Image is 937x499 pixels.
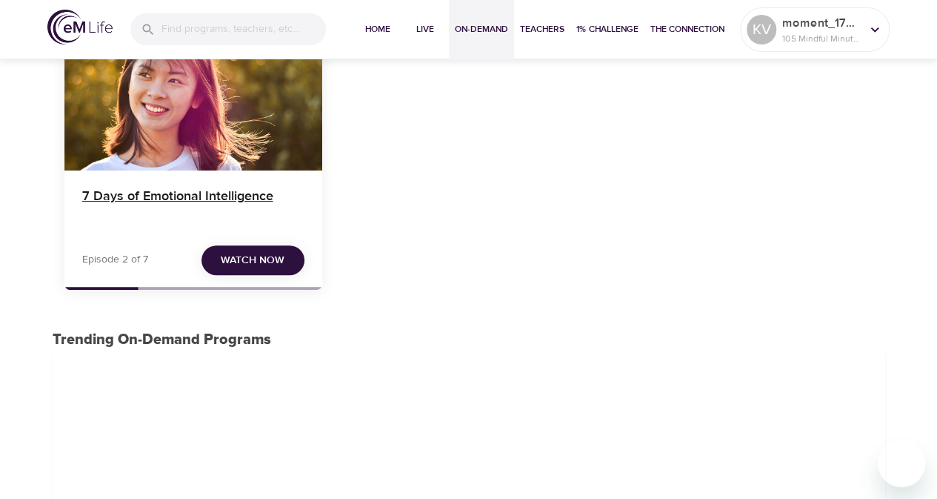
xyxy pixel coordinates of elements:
[878,440,925,487] iframe: Button to launch messaging window
[53,331,885,348] h3: Trending On-Demand Programs
[455,22,508,37] span: On-Demand
[360,22,396,37] span: Home
[576,22,638,37] span: 1% Challenge
[747,15,776,44] div: KV
[82,188,304,224] h4: 7 Days of Emotional Intelligence
[650,22,724,37] span: The Connection
[161,13,326,45] input: Find programs, teachers, etc...
[201,245,304,276] button: Watch Now
[782,14,861,32] p: moment_1755283842
[82,252,148,268] p: Episode 2 of 7
[64,25,322,171] button: 7 Days of Emotional Intelligence
[221,251,284,270] span: Watch Now
[520,22,564,37] span: Teachers
[47,10,113,44] img: logo
[407,22,443,37] span: Live
[782,32,861,45] p: 105 Mindful Minutes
